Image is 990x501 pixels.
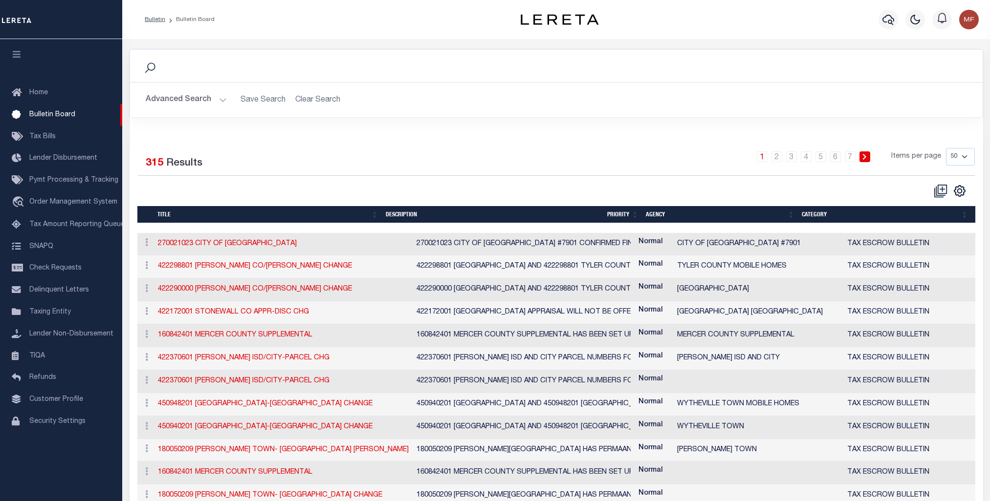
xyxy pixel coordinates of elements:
div: 160842401 MERCER COUNTY SUPPLEMENTAL HAS BEEN SET UP FOR A ONE TIME COLLECTION FOR SUPPLEMENTAL S... [417,467,631,478]
a: 5 [815,151,826,162]
a: 7 [845,151,856,162]
a: 422290000 [PERSON_NAME] CO/[PERSON_NAME] CHANGE [158,286,352,292]
label: Normal [638,282,663,293]
a: 160842401 MERCER COUNTY SUPPLEMENTAL [158,469,312,476]
span: Delinquent Letters [29,287,89,293]
div: 422290000 [GEOGRAPHIC_DATA] AND 422298801 TYLER COUNTY MOBIL HOMES ELD 10/31 HAS BEEN ADDED AND P... [417,284,631,295]
td: TYLER COUNTY MOBILE HOMES [673,255,843,278]
a: 1 [757,151,768,162]
label: Normal [638,465,663,476]
span: Tax Bills [29,133,56,140]
th: Category: activate to sort column ascending [798,206,971,223]
span: Lender Disbursement [29,155,97,162]
label: Normal [638,237,663,248]
span: Pymt Processing & Tracking [29,177,118,184]
div: 450940201 [GEOGRAPHIC_DATA] AND 450948201 [GEOGRAPHIC_DATA] MOBILE HOMES HAVE CHANGED THE ELD FRO... [417,399,631,410]
a: 2 [771,151,782,162]
button: Advanced Search [146,90,227,109]
label: Normal [638,374,663,385]
img: svg+xml;base64,PHN2ZyB4bWxucz0iaHR0cDovL3d3dy53My5vcmcvMjAwMC9zdmciIHBvaW50ZXItZXZlbnRzPSJub25lIi... [959,10,979,29]
label: Normal [638,259,663,270]
a: 422298801 [PERSON_NAME] CO/[PERSON_NAME] CHANGE [158,263,352,270]
a: 422370601 [PERSON_NAME] ISD/CITY-PARCEL CHG [158,355,330,361]
li: Bulletin Board [165,15,215,24]
label: Normal [638,397,663,408]
div: 180050209 [PERSON_NAME][GEOGRAPHIC_DATA] HAS PERMAANENTLY CHANGED TO 2 INSTALLMENTS.THE NEW ELD'S... [417,490,631,501]
label: Results [166,156,202,171]
a: 450948201 [GEOGRAPHIC_DATA]-[GEOGRAPHIC_DATA] CHANGE [158,400,373,407]
a: 422370601 [PERSON_NAME] ISD/CITY-PARCEL CHG [158,377,330,384]
span: Order Management System [29,199,117,206]
a: 270021023 CITY OF [GEOGRAPHIC_DATA] [158,240,297,247]
td: [PERSON_NAME] ISD AND CITY [673,347,843,370]
div: 160842401 MERCER COUNTY SUPPLEMENTAL HAS BEEN SET UP FOR A ONE TIME COLLECTION FOR SUPPLEMENTAL S... [417,330,631,341]
div: 180050209 [PERSON_NAME][GEOGRAPHIC_DATA] HAS PERMAANENTLY CHANGED TO 2 INSTALLMENTS.THE NEW ELD'S... [417,445,631,456]
img: logo-dark.svg [521,14,599,25]
span: SNAPQ [29,243,53,250]
span: Home [29,89,48,96]
div: 422298801 [GEOGRAPHIC_DATA] AND 422298801 TYLER COUNTY MOBIL HOMES ELD 10/3 1 HAS BEEN ADDED AND ... [417,261,631,272]
label: Normal [638,420,663,431]
td: [PERSON_NAME] TOWN [673,439,843,462]
a: 4 [801,151,812,162]
div: 450940201 [GEOGRAPHIC_DATA] AND 450948201 [GEOGRAPHIC_DATA] MOBILE HOMES H AVE CHANGED THE ELD FR... [417,422,631,433]
span: Taxing Entity [29,309,71,315]
a: 450940201 [GEOGRAPHIC_DATA]-[GEOGRAPHIC_DATA] CHANGE [158,423,373,430]
td: WYTHEVILLE TOWN [673,416,843,439]
div: 422172001 [GEOGRAPHIC_DATA] APPRAISAL WILL NOT BE OFFERING A DISCOUNT GOING FORWARD. CALENDAR CY/... [417,307,631,318]
span: Bulletin Board [29,111,75,118]
span: Check Requests [29,265,82,271]
a: 180050209 [PERSON_NAME] TOWN- [GEOGRAPHIC_DATA] CHANGE [158,492,382,499]
a: 6 [830,151,841,162]
label: Normal [638,328,663,339]
div: 422370601 [PERSON_NAME] ISD AND CITY PARCEL NUMBERS FOR PROPERTIES THAT RESIDE IN [GEOGRAPHIC_DAT... [417,353,631,364]
td: MERCER COUNTY SUPPLEMENTAL [673,324,843,347]
th: Priority: activate to sort column ascending [603,206,642,223]
label: Normal [638,351,663,362]
span: Refunds [29,374,56,381]
span: Lender Non-Disbursement [29,331,113,337]
div: 270021023 CITY OF [GEOGRAPHIC_DATA] #7901 CONFIRMED FINAL PAYMENT WAS 6/2025 AND DELINQUENT TAXES... [417,239,631,250]
div: 422370601 [PERSON_NAME] ISD AND CITY PARCEL NUMBERS FOR PROPERTIES THAT RESID E IN [GEOGRAPHIC_DA... [417,376,631,387]
span: Items per page [891,151,941,162]
th: Title: activate to sort column ascending [154,206,381,223]
th: Agency: activate to sort column ascending [642,206,798,223]
span: Tax Amount Reporting Queue [29,221,125,228]
span: TIQA [29,352,45,359]
a: 180050209 [PERSON_NAME] TOWN- [GEOGRAPHIC_DATA] [PERSON_NAME] [158,446,409,453]
label: Normal [638,305,663,316]
span: Security Settings [29,418,86,425]
i: travel_explore [12,196,27,209]
a: 160842401 MERCER COUNTY SUPPLEMENTAL [158,332,312,338]
td: [GEOGRAPHIC_DATA] [GEOGRAPHIC_DATA] [673,301,843,324]
span: Customer Profile [29,396,83,403]
td: CITY OF [GEOGRAPHIC_DATA] #7901 [673,233,843,256]
label: Normal [638,488,663,499]
span: 315 [146,158,163,168]
td: WYTHEVILLE TOWN MOBILE HOMES [673,393,843,416]
a: Bulletin [145,17,165,22]
a: 3 [786,151,797,162]
label: Normal [638,443,663,454]
a: 422172001 STONEWALL CO APPR-DISC CHG [158,309,309,315]
th: description [382,206,603,223]
td: [GEOGRAPHIC_DATA] [673,278,843,301]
